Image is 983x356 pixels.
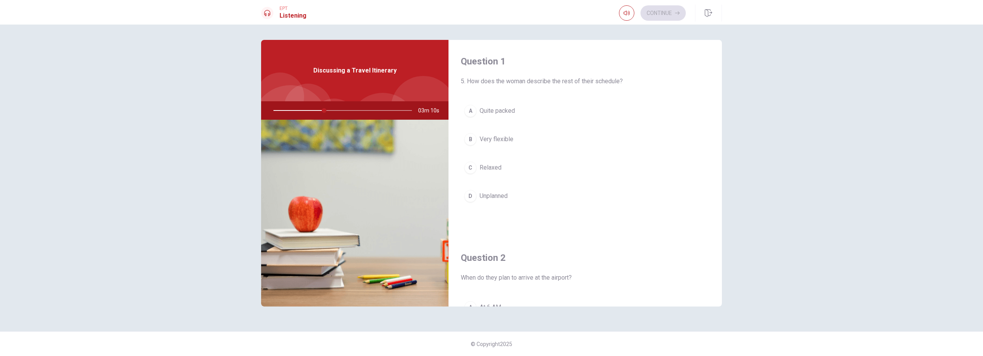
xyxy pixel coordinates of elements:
[480,106,515,115] span: Quite packed
[471,341,512,347] span: © Copyright 2025
[461,158,710,177] button: CRelaxed
[461,101,710,120] button: AQuite packed
[461,252,710,264] h4: Question 2
[313,66,397,75] span: Discussing a Travel Itinerary
[461,77,710,86] span: 5. How does the woman describe the rest of their schedule?
[261,120,448,307] img: Discussing a Travel Itinerary
[464,162,477,174] div: C
[464,190,477,202] div: D
[418,101,445,120] span: 03m 10s
[464,301,477,313] div: A
[480,135,513,144] span: Very flexible
[461,55,710,68] h4: Question 1
[464,105,477,117] div: A
[461,186,710,206] button: DUnplanned
[480,191,508,201] span: Unplanned
[461,273,710,282] span: When do they plan to arrive at the airport?
[280,6,306,11] span: EPT
[461,298,710,317] button: AAt 6 AM
[461,130,710,149] button: BVery flexible
[464,133,477,145] div: B
[480,163,501,172] span: Relaxed
[280,11,306,20] h1: Listening
[480,303,501,312] span: At 6 AM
